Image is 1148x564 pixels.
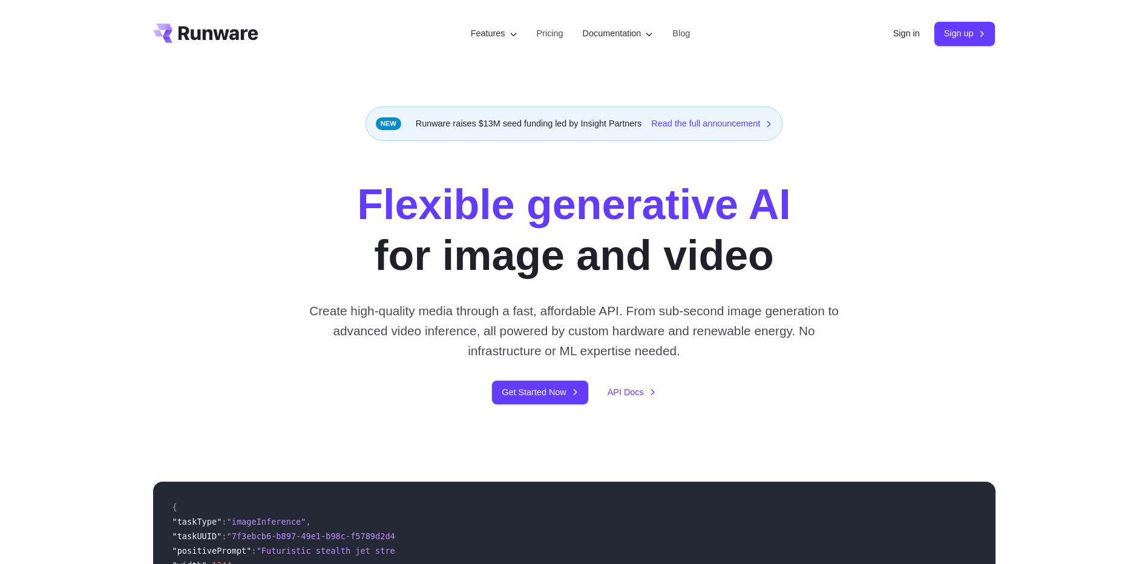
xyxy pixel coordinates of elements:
[492,381,588,404] a: Get Started Now
[306,517,310,526] span: ,
[608,385,656,399] a: API Docs
[221,517,226,526] span: :
[934,22,995,45] a: Sign up
[357,180,790,281] h1: for image and video
[227,531,415,541] span: "7f3ebcb6-b897-49e1-b98c-f5789d2d40d7"
[172,517,222,526] span: "taskType"
[366,107,783,141] div: Runware raises $13M seed funding led by Insight Partners
[251,546,256,556] span: :
[257,546,707,556] span: "Futuristic stealth jet streaking through a neon-lit cityscape with glowing purple exhaust"
[221,531,226,541] span: :
[583,27,654,41] label: Documentation
[471,27,517,41] label: Features
[172,546,252,556] span: "positivePrompt"
[172,531,222,541] span: "taskUUID"
[227,517,306,526] span: "imageInference"
[893,27,920,41] a: Sign in
[672,27,690,41] a: Blog
[537,27,563,41] a: Pricing
[153,24,258,43] a: Go to /
[651,117,772,131] a: Read the full announcement
[357,181,790,228] strong: Flexible generative AI
[172,502,177,512] span: {
[304,301,844,361] p: Create high-quality media through a fast, affordable API. From sub-second image generation to adv...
